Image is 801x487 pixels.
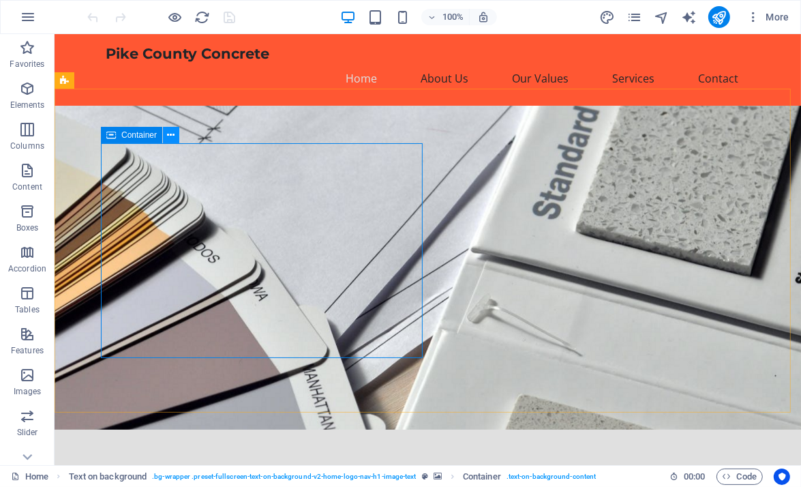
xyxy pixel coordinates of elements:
p: Elements [10,100,45,110]
span: . text-on-background-content [507,469,596,485]
i: On resize automatically adjust zoom level to fit chosen device. [477,11,489,23]
button: publish [708,6,730,28]
button: More [741,6,795,28]
span: : [693,471,695,482]
button: navigator [654,9,670,25]
i: This element is a customizable preset [422,473,428,480]
span: Click to select. Double-click to edit [463,469,501,485]
span: Click to select. Double-click to edit [69,469,147,485]
h6: Session time [669,469,706,485]
p: Favorites [10,59,44,70]
i: This element contains a background [434,473,442,480]
i: AI Writer [681,10,697,25]
i: Reload page [195,10,211,25]
p: Features [11,345,44,356]
p: Tables [15,304,40,315]
i: Navigator [654,10,669,25]
button: pages [626,9,643,25]
a: Click to cancel selection. Double-click to open Pages [11,469,48,485]
button: Usercentrics [774,469,790,485]
button: text_generator [681,9,697,25]
p: Content [12,181,42,192]
nav: breadcrumb [69,469,596,485]
p: Boxes [16,222,39,233]
i: Design (Ctrl+Alt+Y) [599,10,615,25]
span: . bg-wrapper .preset-fullscreen-text-on-background-v2-home-logo-nav-h1-image-text [152,469,416,485]
i: Publish [711,10,727,25]
button: Code [716,469,763,485]
button: design [599,9,616,25]
span: Code [723,469,757,485]
button: Click here to leave preview mode and continue editing [167,9,183,25]
p: Accordion [8,263,46,274]
button: 100% [421,9,470,25]
p: Slider [17,427,38,438]
p: Columns [10,141,44,151]
button: reload [194,9,211,25]
span: 00 00 [684,469,705,485]
h6: 100% [442,9,464,25]
span: More [746,10,789,24]
i: Pages (Ctrl+Alt+S) [626,10,642,25]
p: Images [14,386,42,397]
span: Container [121,131,157,139]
